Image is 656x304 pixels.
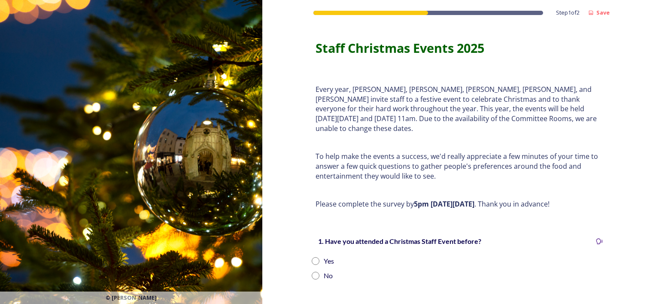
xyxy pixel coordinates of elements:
[556,9,580,17] span: Step 1 of 2
[106,294,157,302] span: © [PERSON_NAME]
[324,256,334,266] div: Yes
[318,237,481,245] strong: 1. Have you attended a Christmas Staff Event before?
[596,9,610,16] strong: Save
[316,85,603,134] p: Every year, [PERSON_NAME], [PERSON_NAME], [PERSON_NAME], [PERSON_NAME], and [PERSON_NAME] invite ...
[316,199,603,209] p: Please complete the survey by . Thank you in advance!
[316,152,603,181] p: To help make the events a success, we'd really appreciate a few minutes of your time to answer a ...
[324,271,333,281] div: No
[414,199,474,209] strong: 5pm [DATE][DATE]
[316,40,484,56] strong: Staff Christmas Events 2025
